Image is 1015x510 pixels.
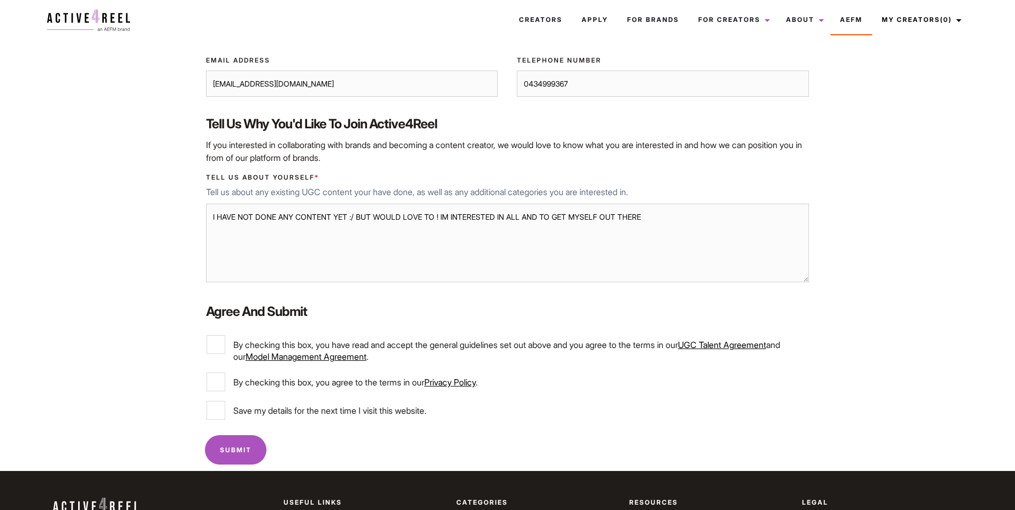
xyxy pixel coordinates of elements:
[940,16,952,24] span: (0)
[689,5,776,34] a: For Creators
[207,335,225,354] input: By checking this box, you have read and accept the general guidelines set out above and you agree...
[509,5,572,34] a: Creators
[629,498,789,507] p: Resources
[206,173,809,182] label: Tell us about yourself
[207,335,808,362] label: By checking this box, you have read and accept the general guidelines set out above and you agree...
[456,498,616,507] p: Categories
[206,115,809,133] label: Tell us why you'd like to join Active4Reel
[424,377,476,388] a: Privacy Policy
[206,56,498,65] label: Email Address
[246,351,367,362] a: Model Management Agreement
[517,56,809,65] label: Telephone Number
[776,5,830,34] a: About
[47,10,130,31] img: a4r-logo.svg
[207,373,808,391] label: By checking this box, you agree to the terms in our .
[206,138,809,164] p: If you interested in collaborating with brands and becoming a content creator, we would love to k...
[830,5,872,34] a: AEFM
[207,401,225,420] input: Save my details for the next time I visit this website.
[206,303,809,321] label: Agree and Submit
[284,498,444,507] p: Useful Links
[207,401,808,420] label: Save my details for the next time I visit this website.
[872,5,968,34] a: My Creators(0)
[617,5,689,34] a: For Brands
[206,186,809,198] p: Tell us about any existing UGC content your have done, as well as any additional categories you a...
[802,498,962,507] p: Legal
[678,339,766,350] a: UGC Talent Agreement
[207,373,225,391] input: By checking this box, you agree to the terms in ourPrivacy Policy.
[572,5,617,34] a: Apply
[205,435,266,465] input: Submit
